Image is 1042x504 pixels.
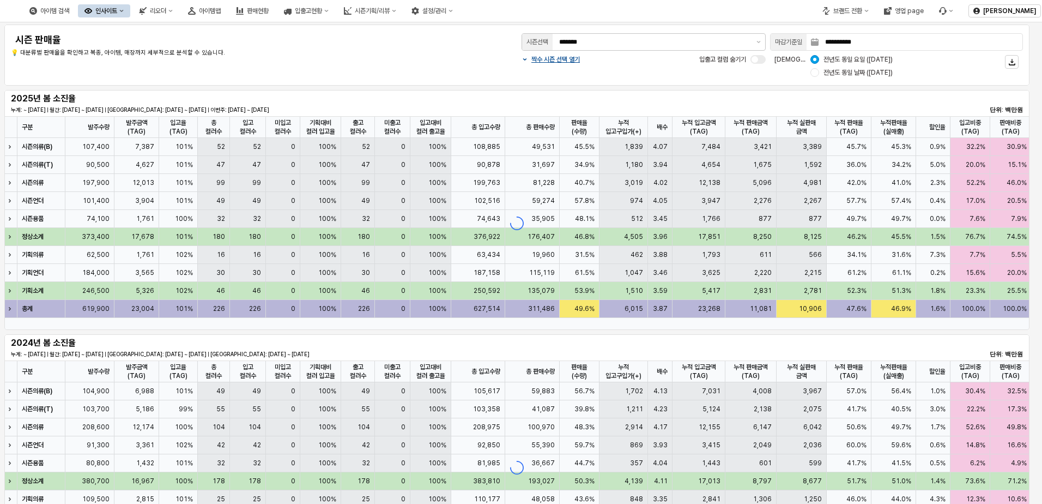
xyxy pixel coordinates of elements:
[11,106,686,114] p: 누계: ~ [DATE] | 월간: [DATE] ~ [DATE] | [GEOGRAPHIC_DATA]: [DATE] ~ [DATE] | 이번주: [DATE] ~ [DATE]
[150,7,166,15] div: 리오더
[833,7,862,15] div: 브랜드 전환
[823,68,893,77] span: 전년도 동일 날짜 ([DATE])
[774,56,862,63] span: [DEMOGRAPHIC_DATA] 기준:
[15,34,428,45] h4: 시즌 판매율
[11,93,180,104] h5: 2025년 봄 소진율
[78,4,130,17] button: 인사이트
[11,49,433,58] p: 💡 대분류별 판매율을 확인하고 복종, 아이템, 매장까지 세부적으로 분석할 수 있습니다.
[181,4,227,17] button: 아이템맵
[295,7,322,15] div: 입출고현황
[277,4,335,17] button: 입출고현황
[531,55,580,64] p: 짝수 시즌 선택 열기
[752,34,765,50] button: 제안 사항 표시
[699,56,746,63] span: 입출고 컬럼 숨기기
[199,7,221,15] div: 아이템맵
[247,7,269,15] div: 판매현황
[968,4,1041,17] button: [PERSON_NAME]
[40,7,69,15] div: 아이템 검색
[132,4,179,17] button: 리오더
[11,350,686,358] p: 누계: ~ [DATE] | 월간: [DATE] ~ [DATE] | [GEOGRAPHIC_DATA]: [DATE] ~ [DATE] | [GEOGRAPHIC_DATA]: [DAT...
[229,4,275,17] button: 판매현황
[983,7,1036,15] p: [PERSON_NAME]
[938,105,1023,115] p: 단위: 백만원
[422,7,446,15] div: 설정/관리
[337,4,403,17] button: 시즌기획/리뷰
[775,37,802,47] div: 마감기준일
[932,4,960,17] div: 버그 제보 및 기능 개선 요청
[95,7,117,15] div: 인사이트
[823,55,893,64] span: 전년도 동일 요일 ([DATE])
[895,7,924,15] div: 영업 page
[405,4,459,17] button: 설정/관리
[877,4,930,17] button: 영업 page
[522,55,580,64] button: 짝수 시즌 선택 열기
[23,4,76,17] button: 아이템 검색
[816,4,875,17] button: 브랜드 전환
[526,37,548,47] div: 시즌선택
[938,350,1023,359] p: 단위: 백만원
[355,7,390,15] div: 시즌기획/리뷰
[11,338,180,349] h5: 2024년 봄 소진율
